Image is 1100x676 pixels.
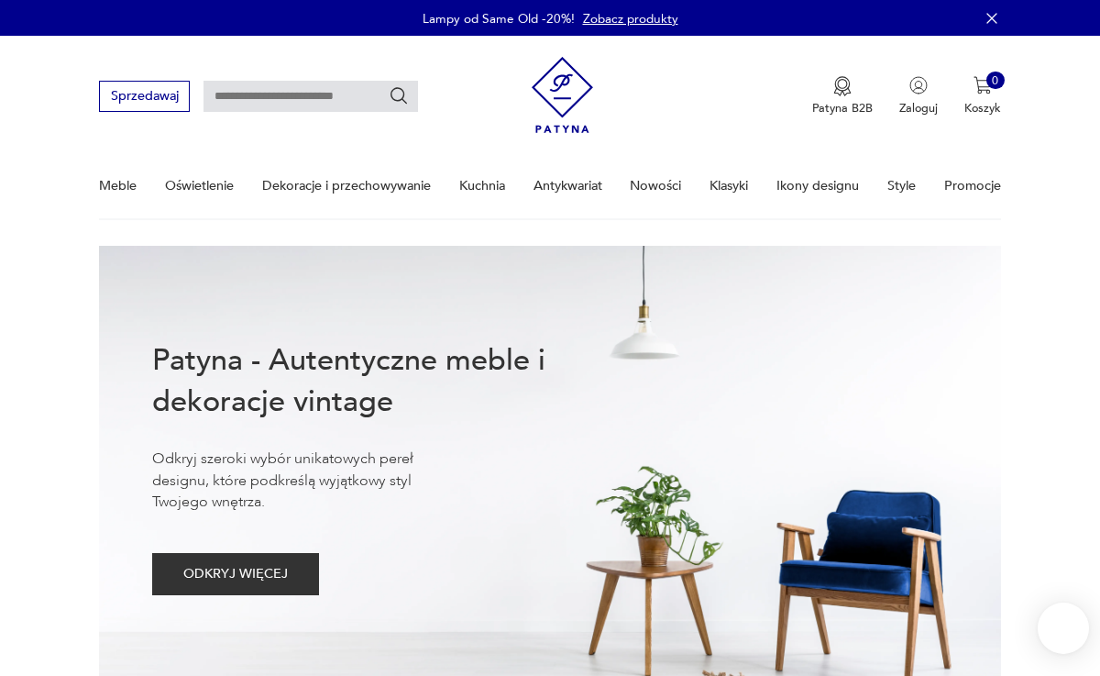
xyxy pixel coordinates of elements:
[899,76,938,116] button: Zaloguj
[776,154,859,217] a: Ikony designu
[812,100,873,116] p: Patyna B2B
[99,81,190,111] button: Sprzedawaj
[709,154,748,217] a: Klasyki
[833,76,852,96] img: Ikona medalu
[944,154,1001,217] a: Promocje
[99,92,190,103] a: Sprzedawaj
[964,76,1001,116] button: 0Koszyk
[1038,603,1089,654] iframe: Smartsupp widget button
[152,449,466,513] p: Odkryj szeroki wybór unikatowych pereł designu, które podkreślą wyjątkowy styl Twojego wnętrza.
[630,154,681,217] a: Nowości
[964,100,1001,116] p: Koszyk
[152,570,320,581] a: ODKRYJ WIĘCEJ
[909,76,928,94] img: Ikonka użytkownika
[887,154,916,217] a: Style
[152,340,598,423] h1: Patyna - Autentyczne meble i dekoracje vintage
[973,76,992,94] img: Ikona koszyka
[389,86,409,106] button: Szukaj
[423,10,575,28] p: Lampy od Same Old -20%!
[583,10,678,28] a: Zobacz produkty
[152,553,320,595] button: ODKRYJ WIĘCEJ
[812,76,873,116] button: Patyna B2B
[99,154,137,217] a: Meble
[986,72,1005,90] div: 0
[532,50,593,139] img: Patyna - sklep z meblami i dekoracjami vintage
[165,154,234,217] a: Oświetlenie
[459,154,505,217] a: Kuchnia
[262,154,431,217] a: Dekoracje i przechowywanie
[812,76,873,116] a: Ikona medaluPatyna B2B
[533,154,602,217] a: Antykwariat
[899,100,938,116] p: Zaloguj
